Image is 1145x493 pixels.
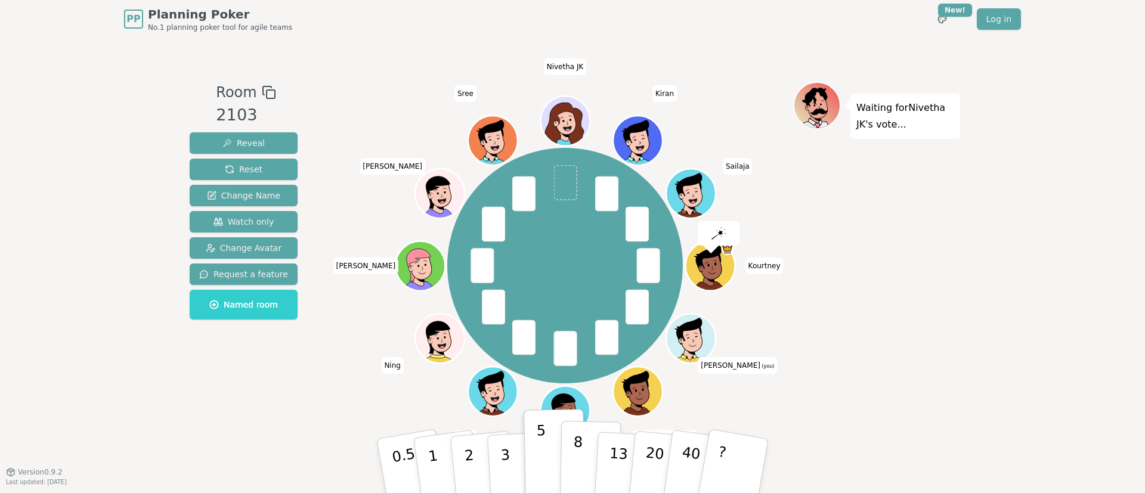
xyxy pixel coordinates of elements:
button: Change Avatar [190,237,298,259]
span: Click to change your name [652,85,677,101]
button: New! [932,8,953,30]
div: New! [938,4,972,17]
button: Click to change your avatar [667,315,714,361]
div: 2103 [216,103,276,128]
button: Reveal [190,132,298,154]
button: Watch only [190,211,298,232]
span: Click to change your name [360,157,425,174]
span: Change Name [207,190,280,201]
p: Waiting for Nivetha JK 's vote... [856,100,954,133]
button: Request a feature [190,263,298,285]
span: Click to change your name [632,430,698,447]
span: (you) [760,364,775,369]
span: Click to change your name [381,357,404,374]
span: Reset [225,163,262,175]
p: 5 [537,422,547,486]
span: PP [126,12,140,26]
span: Click to change your name [745,258,784,274]
span: Click to change your name [333,258,399,274]
span: No.1 planning poker tool for agile teams [148,23,292,32]
span: Click to change your name [454,430,477,447]
span: Planning Poker [148,6,292,23]
span: Named room [209,299,278,311]
button: Reset [190,159,298,180]
span: Version 0.9.2 [18,467,63,477]
span: Room [216,82,256,103]
button: Version0.9.2 [6,467,63,477]
span: Kourtney is the host [721,243,734,255]
button: Named room [190,290,298,320]
span: Click to change your name [723,157,753,174]
span: Last updated: [DATE] [6,479,67,485]
span: Click to change your name [454,85,476,101]
button: Change Name [190,185,298,206]
span: Click to change your name [544,58,587,75]
span: Change Avatar [206,242,282,254]
span: Click to change your name [698,357,777,374]
a: PPPlanning PokerNo.1 planning poker tool for agile teams [124,6,292,32]
span: Reveal [222,137,265,149]
span: Watch only [213,216,274,228]
img: reveal [711,227,726,239]
a: Log in [977,8,1021,30]
span: Request a feature [199,268,288,280]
